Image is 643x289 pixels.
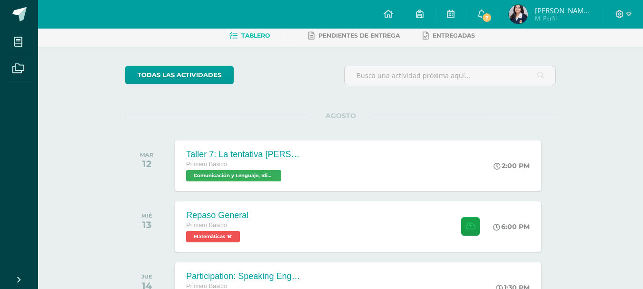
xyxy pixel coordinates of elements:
[186,271,300,281] div: Participation: Speaking English
[141,273,152,280] div: JUE
[140,151,153,158] div: MAR
[493,222,530,231] div: 6:00 PM
[186,231,240,242] span: Matemáticas 'B'
[186,210,248,220] div: Repaso General
[494,161,530,170] div: 2:00 PM
[535,14,592,22] span: Mi Perfil
[186,149,300,159] div: Taller 7: La tentativa [PERSON_NAME]
[310,111,371,120] span: AGOSTO
[141,219,152,230] div: 13
[241,32,270,39] span: Tablero
[318,32,400,39] span: Pendientes de entrega
[186,170,281,181] span: Comunicación y Lenguaje, Idioma Español 'B'
[482,12,492,23] span: 7
[140,158,153,169] div: 12
[423,28,475,43] a: Entregadas
[535,6,592,15] span: [PERSON_NAME][DATE]
[308,28,400,43] a: Pendientes de entrega
[141,212,152,219] div: MIÉ
[229,28,270,43] a: Tablero
[186,222,227,229] span: Primero Básico
[186,161,227,168] span: Primero Básico
[125,66,234,84] a: todas las Actividades
[345,66,555,85] input: Busca una actividad próxima aquí...
[433,32,475,39] span: Entregadas
[509,5,528,24] img: 92a7ac4ffeec547b47a54102602658d0.png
